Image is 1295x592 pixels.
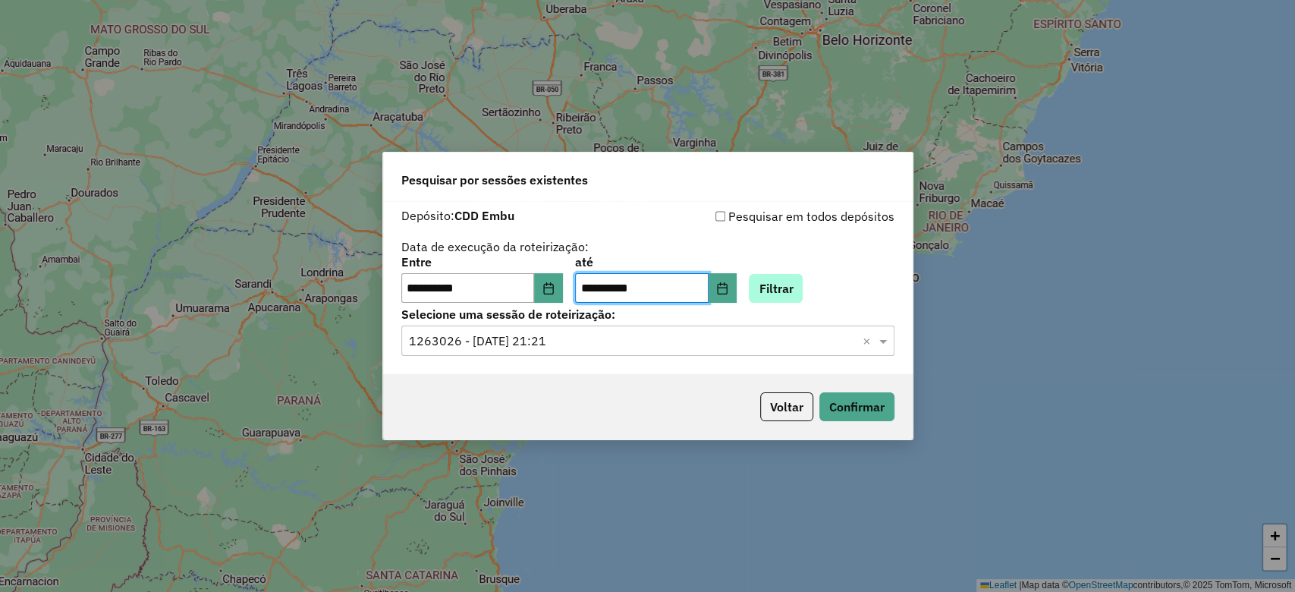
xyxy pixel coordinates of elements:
[575,253,737,271] label: até
[401,305,894,323] label: Selecione uma sessão de roteirização:
[401,206,514,225] label: Depósito:
[401,238,589,256] label: Data de execução da roteirização:
[863,332,875,350] span: Clear all
[648,207,894,225] div: Pesquisar em todos depósitos
[401,171,588,189] span: Pesquisar por sessões existentes
[709,273,737,304] button: Choose Date
[819,392,894,421] button: Confirmar
[749,274,803,303] button: Filtrar
[760,392,813,421] button: Voltar
[534,273,563,304] button: Choose Date
[401,253,563,271] label: Entre
[454,208,514,223] strong: CDD Embu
